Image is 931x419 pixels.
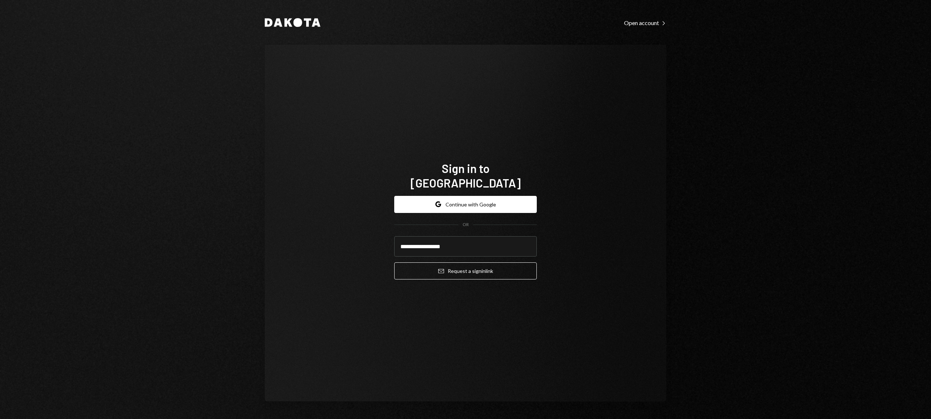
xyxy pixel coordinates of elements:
[394,196,537,213] button: Continue with Google
[624,19,666,27] a: Open account
[463,222,469,228] div: OR
[394,161,537,190] h1: Sign in to [GEOGRAPHIC_DATA]
[394,262,537,279] button: Request a signinlink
